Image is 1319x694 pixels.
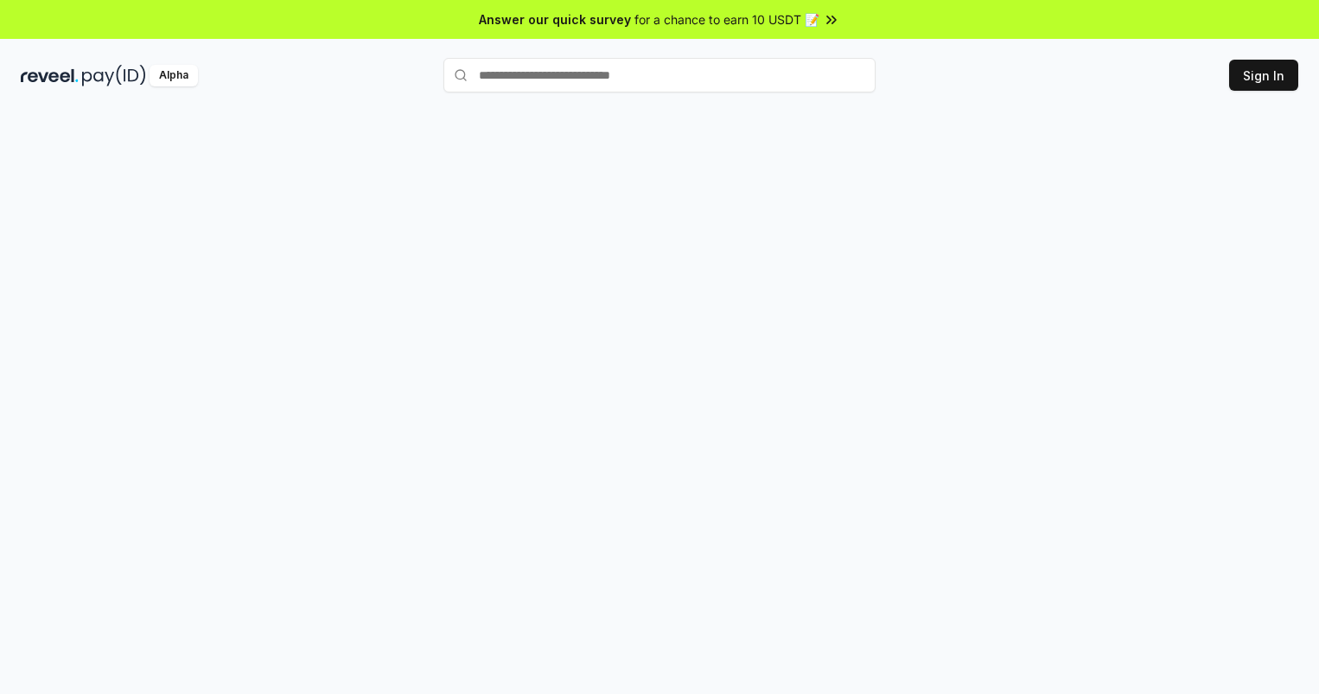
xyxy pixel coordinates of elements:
div: Alpha [150,65,198,86]
img: pay_id [82,65,146,86]
button: Sign In [1229,60,1298,91]
img: reveel_dark [21,65,79,86]
span: for a chance to earn 10 USDT 📝 [634,10,819,29]
span: Answer our quick survey [479,10,631,29]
